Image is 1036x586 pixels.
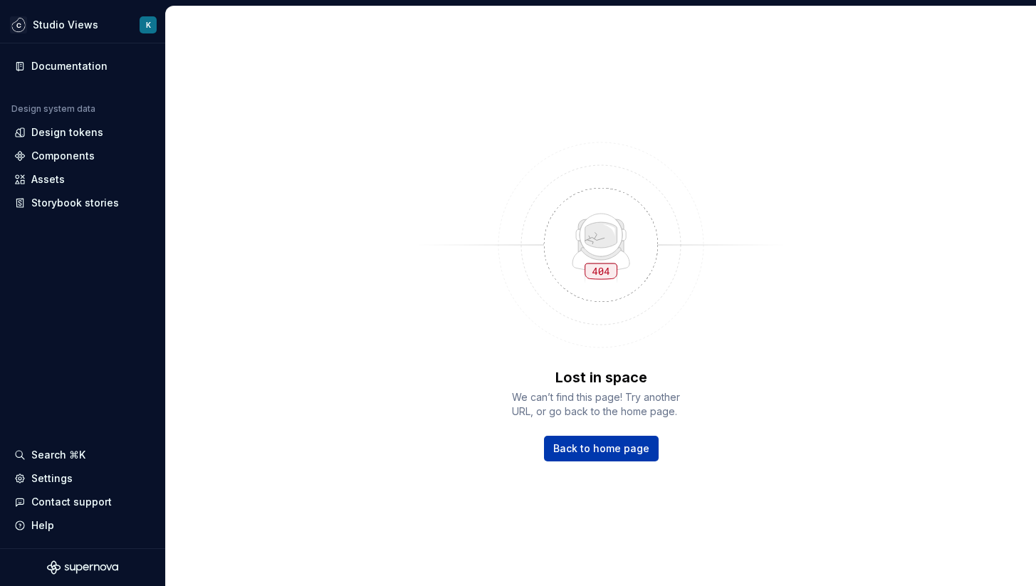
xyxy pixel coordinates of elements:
a: Assets [9,168,157,191]
a: Documentation [9,55,157,78]
a: Components [9,145,157,167]
svg: Supernova Logo [47,560,118,575]
button: Contact support [9,491,157,513]
div: Documentation [31,59,108,73]
div: Help [31,518,54,533]
a: Settings [9,467,157,490]
a: Storybook stories [9,192,157,214]
div: Search ⌘K [31,448,85,462]
div: Studio Views [33,18,98,32]
div: Storybook stories [31,196,119,210]
div: K [146,19,151,31]
div: Contact support [31,495,112,509]
button: Help [9,514,157,537]
span: We can’t find this page! Try another URL, or go back to the home page. [512,390,690,419]
a: Back to home page [544,436,659,461]
p: Lost in space [555,367,647,387]
div: Design tokens [31,125,103,140]
div: Assets [31,172,65,187]
div: Settings [31,471,73,486]
div: Components [31,149,95,163]
button: Studio ViewsK [3,9,162,40]
button: Search ⌘K [9,444,157,466]
img: f5634f2a-3c0d-4c0b-9dc3-3862a3e014c7.png [10,16,27,33]
span: Back to home page [553,441,649,456]
a: Design tokens [9,121,157,144]
div: Design system data [11,103,95,115]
